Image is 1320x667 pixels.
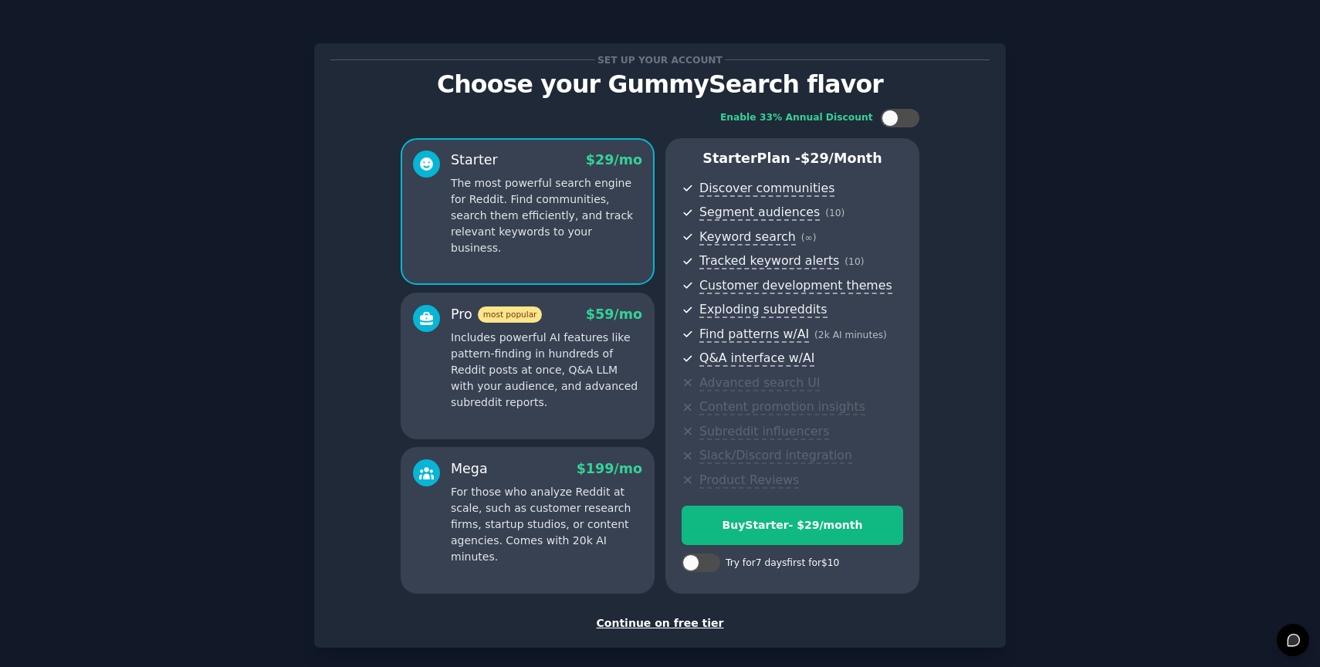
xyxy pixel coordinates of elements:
div: Enable 33% Annual Discount [720,111,873,125]
p: Starter Plan - [682,149,903,168]
span: Segment audiences [699,205,820,221]
div: Buy Starter - $ 29 /month [682,517,902,533]
span: Discover communities [699,181,834,197]
p: Choose your GummySearch flavor [330,71,990,98]
span: Customer development themes [699,278,892,294]
p: The most powerful search engine for Reddit. Find communities, search them efficiently, and track ... [451,175,642,256]
span: Tracked keyword alerts [699,253,839,269]
span: Set up your account [595,52,726,68]
span: ( 10 ) [825,208,844,218]
button: BuyStarter- $29/month [682,506,903,545]
span: $ 199 /mo [577,461,642,476]
span: Slack/Discord integration [699,448,852,464]
div: Mega [451,459,488,479]
div: Try for 7 days first for $10 [726,557,839,571]
span: Find patterns w/AI [699,327,809,343]
div: Starter [451,151,498,170]
span: most popular [478,306,543,323]
span: Q&A interface w/AI [699,350,814,367]
span: ( 2k AI minutes ) [814,330,887,340]
span: Content promotion insights [699,399,865,415]
p: Includes powerful AI features like pattern-finding in hundreds of Reddit posts at once, Q&A LLM w... [451,330,642,411]
p: For those who analyze Reddit at scale, such as customer research firms, startup studios, or conte... [451,484,642,565]
span: Advanced search UI [699,375,820,391]
span: Product Reviews [699,472,799,489]
div: Continue on free tier [330,615,990,631]
div: Pro [451,305,542,324]
span: ( 10 ) [844,256,864,267]
span: Subreddit influencers [699,424,829,440]
span: $ 29 /month [800,151,882,166]
span: $ 29 /mo [586,152,642,168]
span: ( ∞ ) [801,232,817,243]
span: Keyword search [699,229,796,245]
span: Exploding subreddits [699,302,827,318]
span: $ 59 /mo [586,306,642,322]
